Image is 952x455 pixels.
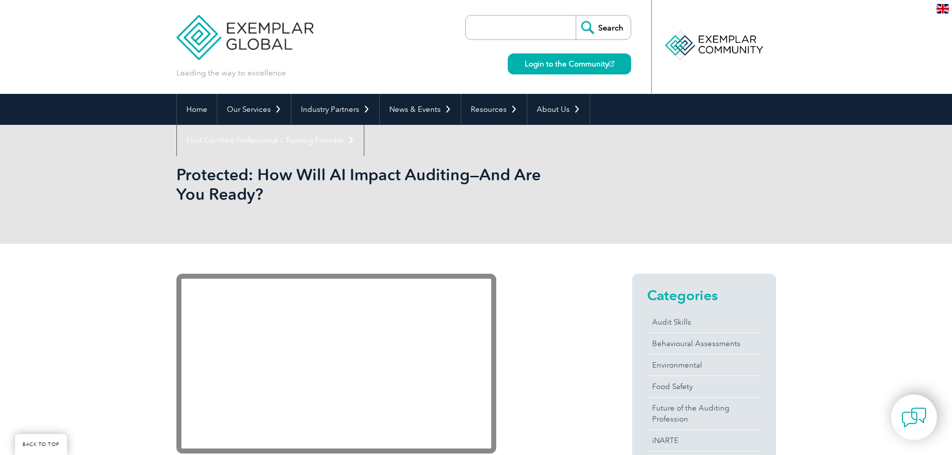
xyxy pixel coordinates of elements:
[647,333,761,354] a: Behavioural Assessments
[647,376,761,397] a: Food Safety
[217,94,291,125] a: Our Services
[177,94,217,125] a: Home
[647,355,761,376] a: Environmental
[647,312,761,333] a: Audit Skills
[177,125,364,156] a: Find Certified Professional / Training Provider
[527,94,590,125] a: About Us
[937,4,949,13] img: en
[647,398,761,430] a: Future of the Auditing Profession
[647,287,761,303] h2: Categories
[461,94,527,125] a: Resources
[291,94,379,125] a: Industry Partners
[508,53,631,74] a: Login to the Community
[902,405,927,430] img: contact-chat.png
[176,274,496,454] iframe: YouTube video player
[576,15,631,39] input: Search
[15,434,67,455] a: BACK TO TOP
[176,165,560,204] h1: Protected: How Will AI Impact Auditing—And Are You Ready?
[609,61,614,66] img: open_square.png
[380,94,461,125] a: News & Events
[176,67,286,78] p: Leading the way to excellence
[647,430,761,451] a: iNARTE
